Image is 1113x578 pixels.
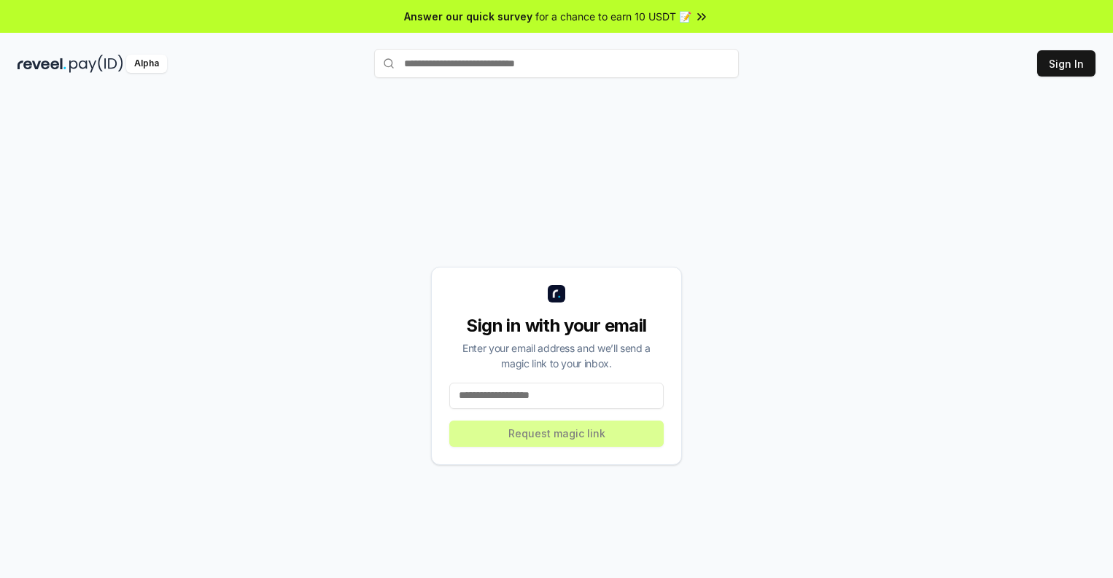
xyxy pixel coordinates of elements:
[18,55,66,73] img: reveel_dark
[449,340,664,371] div: Enter your email address and we’ll send a magic link to your inbox.
[69,55,123,73] img: pay_id
[404,9,532,24] span: Answer our quick survey
[548,285,565,302] img: logo_small
[1037,50,1095,77] button: Sign In
[449,314,664,337] div: Sign in with your email
[126,55,167,73] div: Alpha
[535,9,691,24] span: for a chance to earn 10 USDT 📝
